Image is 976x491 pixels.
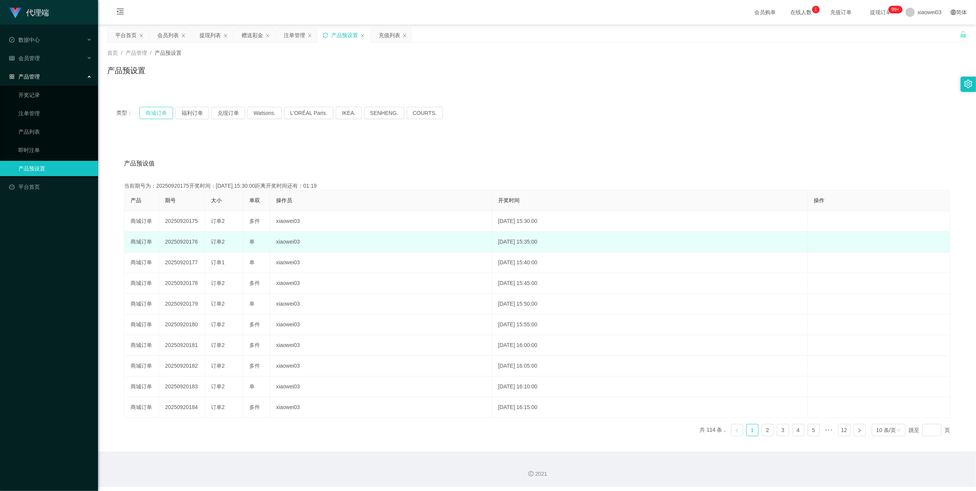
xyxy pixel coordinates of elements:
[839,424,850,436] a: 12
[18,142,92,158] a: 即时注单
[909,424,950,436] div: 跳至 页
[249,383,255,390] span: 单
[270,314,492,335] td: xiaowei03
[284,107,334,119] button: L'ORÉAL Paris.
[249,363,260,369] span: 多件
[307,33,312,38] i: 图标: close
[951,10,956,15] i: 图标: global
[199,28,221,43] div: 提现列表
[249,301,255,307] span: 单
[159,335,205,356] td: 20250920181
[270,232,492,252] td: xiaowei03
[18,161,92,176] a: 产品预设置
[827,10,856,15] span: 充值订单
[107,50,118,56] span: 首页
[116,107,139,119] span: 类型：
[9,37,40,43] span: 数据中心
[223,33,228,38] i: 图标: close
[492,232,808,252] td: [DATE] 15:35:00
[124,294,159,314] td: 商城订单
[211,321,225,327] span: 订单2
[107,0,133,25] i: 图标: menu-fold
[814,6,817,13] p: 1
[124,314,159,335] td: 商城订单
[492,252,808,273] td: [DATE] 15:40:00
[124,397,159,418] td: 商城订单
[249,239,255,245] span: 单
[700,424,728,436] li: 共 114 条，
[211,363,225,369] span: 订单2
[812,6,820,13] sup: 1
[159,397,205,418] td: 20250920184
[211,404,225,410] span: 订单2
[124,335,159,356] td: 商城订单
[823,424,835,436] li: 向后 5 页
[960,31,967,38] i: 图标: unlock
[9,8,21,18] img: logo.9652507e.png
[159,273,205,294] td: 20250920178
[762,424,774,436] li: 2
[159,356,205,376] td: 20250920182
[211,342,225,348] span: 订单2
[492,211,808,232] td: [DATE] 15:30:00
[9,9,49,15] a: 代理端
[121,50,123,56] span: /
[124,159,155,168] span: 产品预设值
[762,424,773,436] a: 2
[492,314,808,335] td: [DATE] 15:55:00
[492,335,808,356] td: [DATE] 16:00:00
[249,197,260,203] span: 单双
[211,197,222,203] span: 大小
[528,471,534,476] i: 图标: copyright
[159,252,205,273] td: 20250920177
[165,197,176,203] span: 期号
[808,424,819,436] a: 5
[159,294,205,314] td: 20250920179
[331,28,358,43] div: 产品预设置
[808,424,820,436] li: 5
[115,28,137,43] div: 平台首页
[124,211,159,232] td: 商城订单
[249,342,260,348] span: 多件
[104,470,970,478] div: 2021
[9,179,92,195] a: 图标: dashboard平台首页
[896,428,901,433] i: 图标: down
[735,428,739,433] i: 图标: left
[492,376,808,397] td: [DATE] 16:10:00
[866,10,896,15] span: 提现订单
[270,397,492,418] td: xiaowei03
[270,294,492,314] td: xiaowei03
[18,124,92,139] a: 产品列表
[270,252,492,273] td: xiaowei03
[792,424,804,436] li: 4
[249,259,255,265] span: 单
[777,424,789,436] li: 3
[270,356,492,376] td: xiaowei03
[402,33,407,38] i: 图标: close
[139,33,144,38] i: 图标: close
[211,383,225,390] span: 订单2
[124,232,159,252] td: 商城订单
[159,376,205,397] td: 20250920183
[492,273,808,294] td: [DATE] 15:45:00
[157,28,179,43] div: 会员列表
[814,197,825,203] span: 操作
[249,280,260,286] span: 多件
[498,197,520,203] span: 开奖时间
[126,50,147,56] span: 产品管理
[124,273,159,294] td: 商城订单
[787,10,816,15] span: 在线人数
[265,33,270,38] i: 图标: close
[159,211,205,232] td: 20250920175
[155,50,181,56] span: 产品预设置
[793,424,804,436] a: 4
[211,259,225,265] span: 订单1
[857,428,862,433] i: 图标: right
[247,107,282,119] button: Watsons.
[211,239,225,245] span: 订单2
[9,55,40,61] span: 会员管理
[211,107,245,119] button: 兑现订单
[211,280,225,286] span: 订单2
[360,33,365,38] i: 图标: close
[364,107,404,119] button: SENHENG.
